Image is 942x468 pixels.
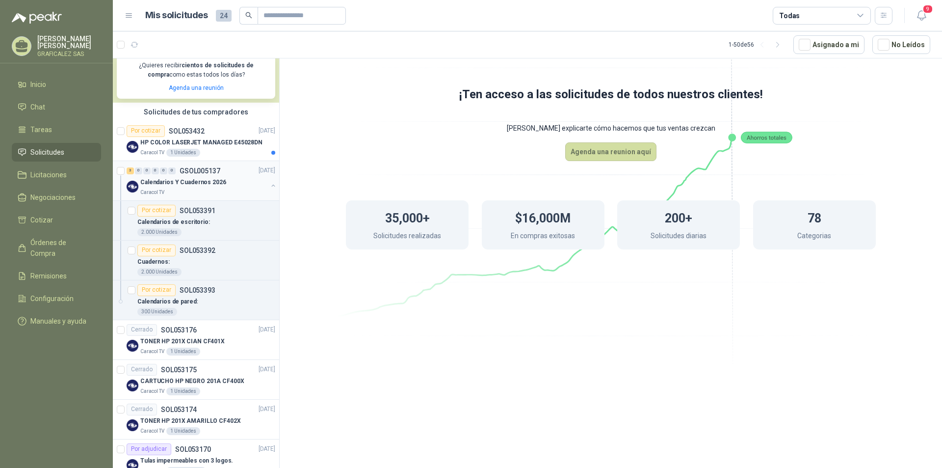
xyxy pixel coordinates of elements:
[30,237,92,259] span: Órdenes de Compra
[30,293,74,304] span: Configuración
[169,128,205,135] p: SOL053432
[872,35,930,54] button: No Leídos
[30,169,67,180] span: Licitaciones
[259,444,275,454] p: [DATE]
[12,75,101,94] a: Inicio
[127,404,157,415] div: Cerrado
[127,141,138,153] img: Company Logo
[12,233,101,263] a: Órdenes de Compra
[137,308,177,316] div: 300 Unidades
[12,312,101,330] a: Manuales y ayuda
[161,327,197,333] p: SOL053176
[30,79,46,90] span: Inicio
[143,167,151,174] div: 0
[127,419,138,431] img: Company Logo
[127,380,138,391] img: Company Logo
[180,247,215,254] p: SOL053392
[808,206,821,228] h1: 78
[168,167,176,174] div: 0
[30,102,45,112] span: Chat
[259,325,275,334] p: [DATE]
[113,201,279,241] a: Por cotizarSOL053391Calendarios de escritorio:2.000 Unidades
[729,37,785,53] div: 1 - 50 de 56
[140,456,233,466] p: Tulas impermeables con 3 logos.
[515,206,571,228] h1: $16,000M
[113,400,279,440] a: CerradoSOL053174[DATE] Company LogoTONER HP 201X AMARILLO CF402XCaracol TV1 Unidades
[127,181,138,193] img: Company Logo
[385,206,430,228] h1: 35,000+
[216,10,232,22] span: 24
[140,377,244,386] p: CARTUCHO HP NEGRO 201A CF400X
[127,324,157,336] div: Cerrado
[140,416,241,426] p: TONER HP 201X AMARILLO CF402X
[140,138,262,147] p: HP COLOR LASERJET MANAGED E45028DN
[259,405,275,414] p: [DATE]
[30,316,86,327] span: Manuales y ayuda
[127,364,157,376] div: Cerrado
[12,143,101,162] a: Solicitudes
[913,7,930,25] button: 9
[166,427,200,435] div: 1 Unidades
[160,167,167,174] div: 0
[113,103,279,121] div: Solicitudes de tus compradores
[166,149,200,157] div: 1 Unidades
[12,289,101,308] a: Configuración
[166,348,200,356] div: 1 Unidades
[127,340,138,352] img: Company Logo
[148,62,254,78] b: cientos de solicitudes de compra
[180,207,215,214] p: SOL053391
[12,165,101,184] a: Licitaciones
[137,297,198,306] p: Calendarios de pared:
[180,287,215,294] p: SOL053393
[169,84,224,91] a: Agenda una reunión
[140,337,225,346] p: TONER HP 201X CIAN CF401X
[140,348,164,356] p: Caracol TV
[123,61,269,80] p: ¿Quieres recibir como estas todos los días?
[140,427,164,435] p: Caracol TV
[12,98,101,116] a: Chat
[565,142,656,161] button: Agenda una reunion aquí
[175,446,211,453] p: SOL053170
[12,188,101,207] a: Negociaciones
[373,230,441,244] p: Solicitudes realizadas
[140,149,164,157] p: Caracol TV
[180,167,220,174] p: GSOL005137
[137,218,210,227] p: Calendarios de escritorio:
[37,51,101,57] p: GRAFICALEZ SAS
[140,387,164,395] p: Caracol TV
[245,12,252,19] span: search
[127,165,277,196] a: 3 0 0 0 0 0 GSOL005137[DATE] Company LogoCalendarios Y Cuadernos 2026Caracol TV
[30,192,76,203] span: Negociaciones
[113,241,279,280] a: Por cotizarSOL053392Cuadernos:2.000 Unidades
[793,35,864,54] button: Asignado a mi
[137,228,182,236] div: 2.000 Unidades
[127,167,134,174] div: 3
[140,189,164,196] p: Caracol TV
[127,443,171,455] div: Por adjudicar
[651,230,706,244] p: Solicitudes diarias
[259,166,275,175] p: [DATE]
[152,167,159,174] div: 0
[511,230,575,244] p: En compras exitosas
[137,257,170,267] p: Cuadernos:
[137,284,176,296] div: Por cotizar
[307,85,915,104] h1: ¡Ten acceso a las solicitudes de todos nuestros clientes!
[137,205,176,217] div: Por cotizar
[30,124,52,135] span: Tareas
[161,366,197,373] p: SOL053175
[135,167,142,174] div: 0
[259,126,275,136] p: [DATE]
[140,178,226,187] p: Calendarios Y Cuadernos 2026
[37,35,101,49] p: [PERSON_NAME] [PERSON_NAME]
[113,121,279,161] a: Por cotizarSOL053432[DATE] Company LogoHP COLOR LASERJET MANAGED E45028DNCaracol TV1 Unidades
[161,406,197,413] p: SOL053174
[30,215,53,225] span: Cotizar
[166,387,200,395] div: 1 Unidades
[12,120,101,139] a: Tareas
[113,320,279,360] a: CerradoSOL053176[DATE] Company LogoTONER HP 201X CIAN CF401XCaracol TV1 Unidades
[259,365,275,374] p: [DATE]
[12,12,62,24] img: Logo peakr
[12,211,101,229] a: Cotizar
[30,147,64,158] span: Solicitudes
[127,125,165,137] div: Por cotizar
